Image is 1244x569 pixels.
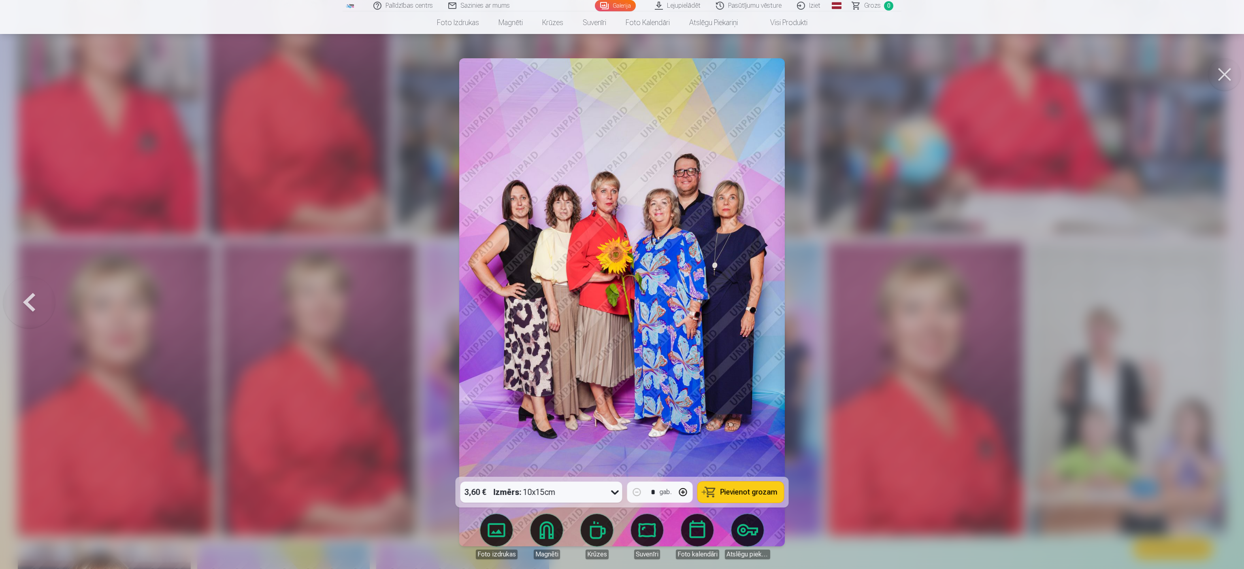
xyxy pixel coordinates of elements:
[676,550,719,559] div: Foto kalendāri
[660,487,672,497] div: gab.
[675,514,720,559] a: Foto kalendāri
[698,482,784,503] button: Pievienot grozam
[573,11,616,34] a: Suvenīri
[680,11,748,34] a: Atslēgu piekariņi
[534,550,560,559] div: Magnēti
[725,514,770,559] a: Atslēgu piekariņi
[533,11,573,34] a: Krūzes
[720,488,777,496] span: Pievienot grozam
[524,514,569,559] a: Magnēti
[476,550,518,559] div: Foto izdrukas
[574,514,620,559] a: Krūzes
[346,3,355,8] img: /fa1
[624,514,670,559] a: Suvenīri
[489,11,533,34] a: Magnēti
[725,550,770,559] div: Atslēgu piekariņi
[494,482,556,503] div: 10x15cm
[616,11,680,34] a: Foto kalendāri
[586,550,609,559] div: Krūzes
[884,1,893,11] span: 0
[748,11,817,34] a: Visi produkti
[460,482,490,503] div: 3,60 €
[494,486,522,498] strong: Izmērs :
[634,550,660,559] div: Suvenīri
[474,514,519,559] a: Foto izdrukas
[864,1,881,11] span: Grozs
[427,11,489,34] a: Foto izdrukas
